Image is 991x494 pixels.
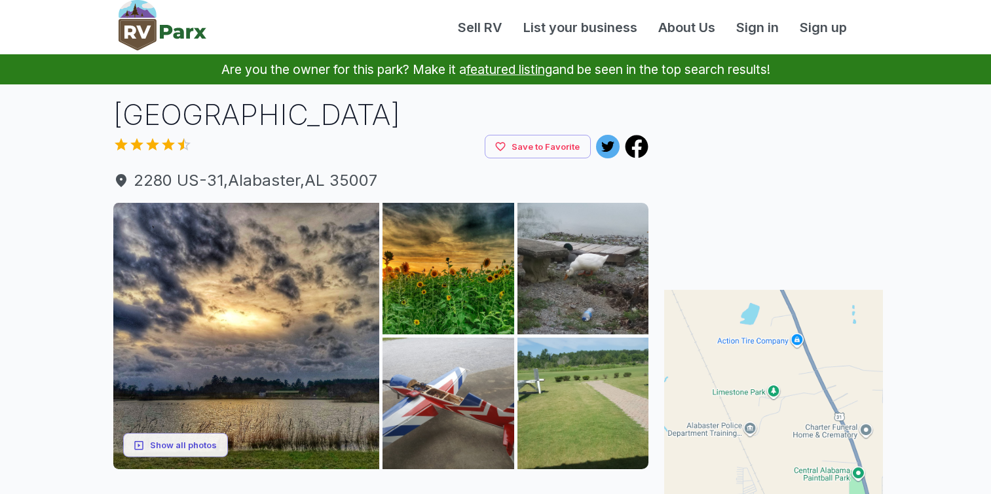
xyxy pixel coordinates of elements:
[485,135,591,159] button: Save to Favorite
[648,18,726,37] a: About Us
[664,95,883,258] iframe: Advertisement
[513,18,648,37] a: List your business
[726,18,789,37] a: Sign in
[517,338,649,469] img: AAcXr8ojc5qTnfCg98k5dQfsKGzOPVYffolZw0DtiH8U3iVqw_r6ypXzLdueBeViEMFGYZBIUZIcDgVMlSLYIHzsdf2zokDmF...
[383,203,514,334] img: AAcXr8oQs4h74OoBtIV3kLoztOCnOdSSTZPunm3KrdAPMmw2CqkX5BhkLFy4JiHrPZVY8Re5DOCW9RjOAhhr_lQCwbb1LNPUp...
[113,169,649,192] a: 2280 US-31,Alabaster,AL 35007
[113,203,380,469] img: AAcXr8rDz0lvpD5nEnQ982xA3tUQY3I1iiyOpqCiN3E9q0MVcsSNSAtM9BKDJzD-4prU59cZrfoFUPO6EC27p4kYdG1_YUgK0...
[789,18,857,37] a: Sign up
[16,54,975,84] p: Are you the owner for this park? Make it a and be seen in the top search results!
[517,203,649,334] img: AAcXr8qi6nTjLF_BGfOHZCHx83PKYMMXPulvwv8d32DZamh3DoYaX2N6F0mV-PsfPCI3rLt4H8gw886qwkppgW3OkERe_WAXi...
[447,18,513,37] a: Sell RV
[113,95,649,135] h1: [GEOGRAPHIC_DATA]
[466,62,552,77] a: featured listing
[113,169,649,192] span: 2280 US-31 , Alabaster , AL 35007
[383,338,514,469] img: AAcXr8qPGFaHusGgtHDjee8HhHI-pakT4mamSb7NtYLuUJIVRBavpp0iHxgqsdC093ZZIe4qCu_vp2aVIfckB1AQ0cybvQLFM...
[123,433,228,457] button: Show all photos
